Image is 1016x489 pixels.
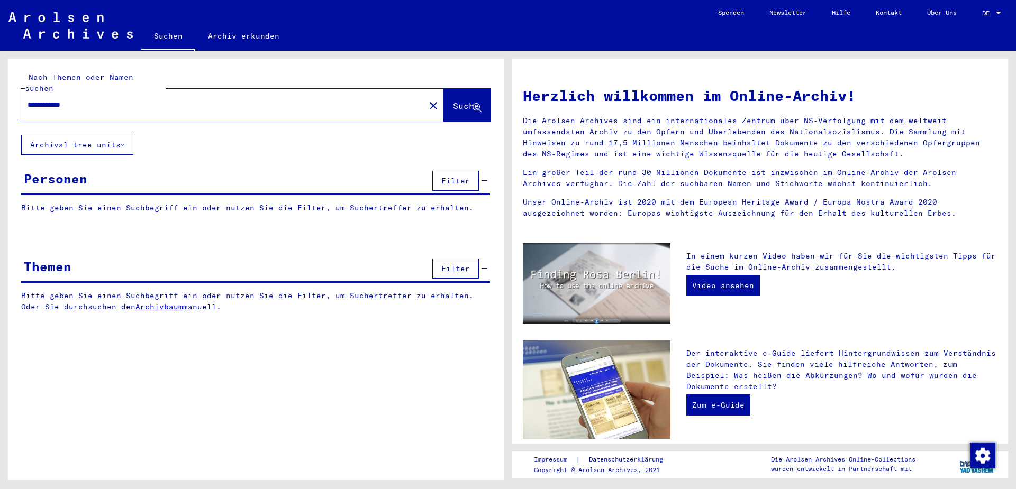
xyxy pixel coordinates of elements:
[24,257,71,276] div: Themen
[534,465,676,475] p: Copyright © Arolsen Archives, 2021
[432,259,479,279] button: Filter
[427,99,440,112] mat-icon: close
[957,451,997,477] img: yv_logo.png
[969,442,995,468] div: Zustimmung ändern
[141,23,195,51] a: Suchen
[771,455,915,464] p: Die Arolsen Archives Online-Collections
[25,72,133,93] mat-label: Nach Themen oder Namen suchen
[21,290,491,312] p: Bitte geben Sie einen Suchbegriff ein oder nutzen Sie die Filter, um Suchertreffer zu erhalten. O...
[523,243,670,324] img: video.jpg
[423,95,444,116] button: Clear
[444,89,491,122] button: Suche
[523,197,997,219] p: Unser Online-Archiv ist 2020 mit dem European Heritage Award / Europa Nostra Award 2020 ausgezeic...
[441,176,470,186] span: Filter
[441,264,470,273] span: Filter
[523,115,997,160] p: Die Arolsen Archives sind ein internationales Zentrum über NS-Verfolgung mit dem weltweit umfasse...
[580,454,676,465] a: Datenschutzerklärung
[135,302,183,311] a: Archivbaum
[8,12,133,39] img: Arolsen_neg.svg
[523,340,670,439] img: eguide.jpg
[686,275,760,296] a: Video ansehen
[195,23,292,49] a: Archiv erkunden
[453,100,479,111] span: Suche
[534,454,676,465] div: |
[432,171,479,191] button: Filter
[771,464,915,474] p: wurden entwickelt in Partnerschaft mit
[523,85,997,107] h1: Herzlich willkommen im Online-Archiv!
[686,394,750,416] a: Zum e-Guide
[24,169,87,188] div: Personen
[982,10,994,17] span: DE
[686,251,997,273] p: In einem kurzen Video haben wir für Sie die wichtigsten Tipps für die Suche im Online-Archiv zusa...
[523,167,997,189] p: Ein großer Teil der rund 30 Millionen Dokumente ist inzwischen im Online-Archiv der Arolsen Archi...
[970,443,995,468] img: Zustimmung ändern
[686,348,997,392] p: Der interaktive e-Guide liefert Hintergrundwissen zum Verständnis der Dokumente. Sie finden viele...
[21,135,133,155] button: Archival tree units
[21,202,490,214] p: Bitte geben Sie einen Suchbegriff ein oder nutzen Sie die Filter, um Suchertreffer zu erhalten.
[534,454,576,465] a: Impressum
